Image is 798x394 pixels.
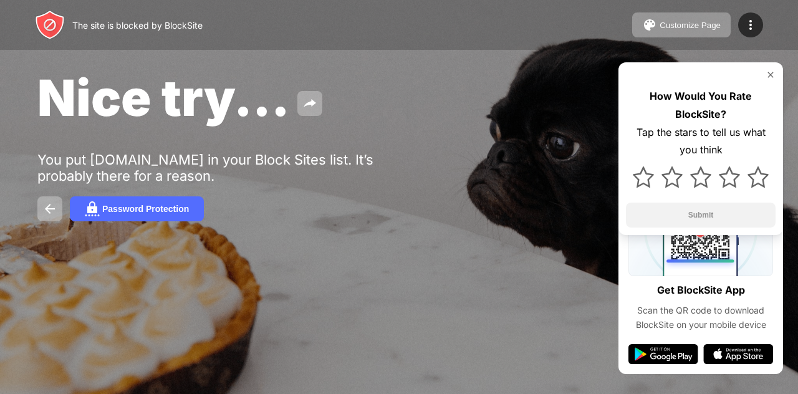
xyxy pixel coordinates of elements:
img: app-store.svg [703,344,773,364]
img: password.svg [85,201,100,216]
img: star.svg [748,166,769,188]
button: Submit [626,203,776,228]
div: Get BlockSite App [657,281,745,299]
div: Scan the QR code to download BlockSite on your mobile device [628,304,773,332]
div: Customize Page [660,21,721,30]
div: Password Protection [102,204,189,214]
img: pallet.svg [642,17,657,32]
button: Customize Page [632,12,731,37]
button: Password Protection [70,196,204,221]
div: Tap the stars to tell us what you think [626,123,776,160]
img: star.svg [690,166,711,188]
img: star.svg [719,166,740,188]
div: You put [DOMAIN_NAME] in your Block Sites list. It’s probably there for a reason. [37,151,423,184]
img: star.svg [661,166,683,188]
div: How Would You Rate BlockSite? [626,87,776,123]
img: rate-us-close.svg [766,70,776,80]
img: menu-icon.svg [743,17,758,32]
img: star.svg [633,166,654,188]
div: The site is blocked by BlockSite [72,20,203,31]
img: google-play.svg [628,344,698,364]
span: Nice try... [37,67,290,128]
img: back.svg [42,201,57,216]
img: header-logo.svg [35,10,65,40]
img: share.svg [302,96,317,111]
